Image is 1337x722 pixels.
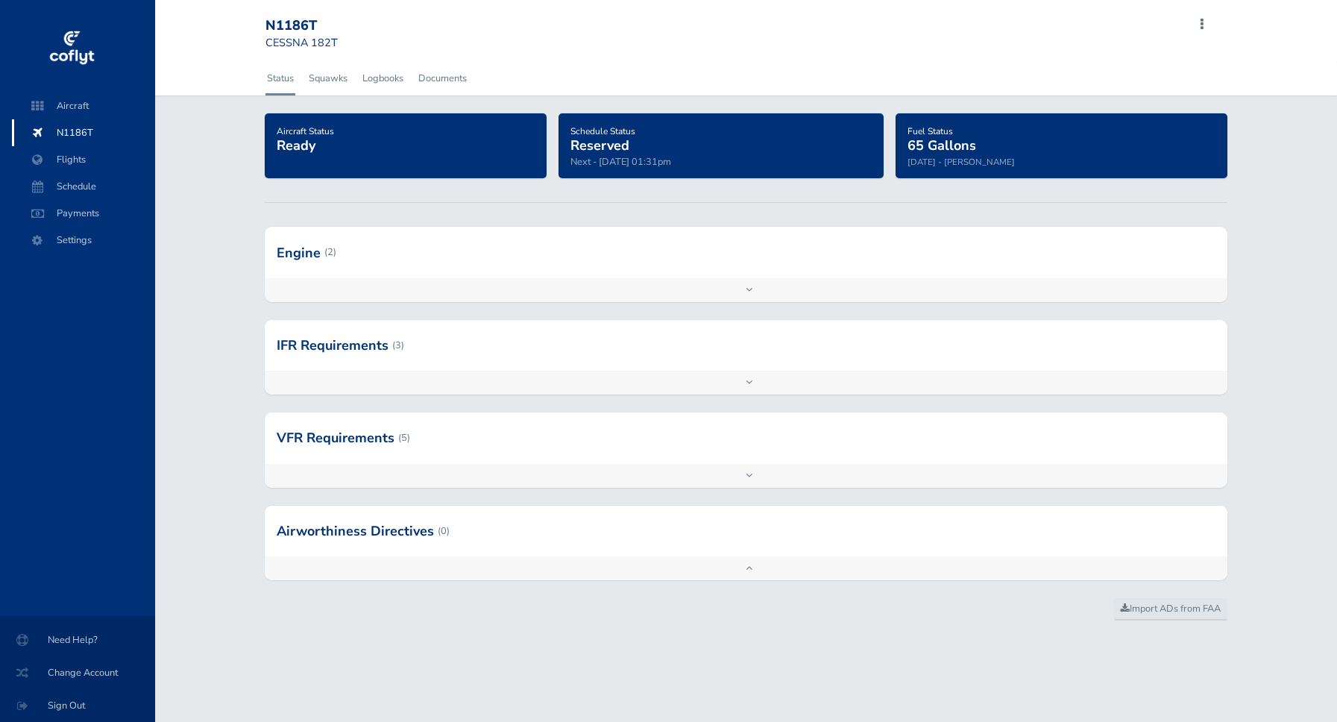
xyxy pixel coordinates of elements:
[18,659,137,686] span: Change Account
[18,627,137,653] span: Need Help?
[27,173,140,200] span: Schedule
[570,155,671,169] span: Next - [DATE] 01:31pm
[417,62,468,95] a: Documents
[907,156,1015,168] small: [DATE] - [PERSON_NAME]
[361,62,405,95] a: Logbooks
[570,136,629,154] span: Reserved
[907,136,976,154] span: 65 Gallons
[1121,602,1221,615] span: Import ADs from FAA
[27,92,140,119] span: Aircraft
[265,35,338,50] small: CESSNA 182T
[27,146,140,173] span: Flights
[277,136,315,154] span: Ready
[27,119,140,146] span: N1186T
[47,26,96,71] img: coflyt logo
[907,125,953,137] span: Fuel Status
[1114,598,1227,621] a: Import ADs from FAA
[307,62,349,95] a: Squawks
[18,692,137,719] span: Sign Out
[570,125,635,137] span: Schedule Status
[27,200,140,227] span: Payments
[277,125,334,137] span: Aircraft Status
[570,121,635,155] a: Schedule StatusReserved
[27,227,140,254] span: Settings
[265,62,295,95] a: Status
[265,18,373,34] div: N1186T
